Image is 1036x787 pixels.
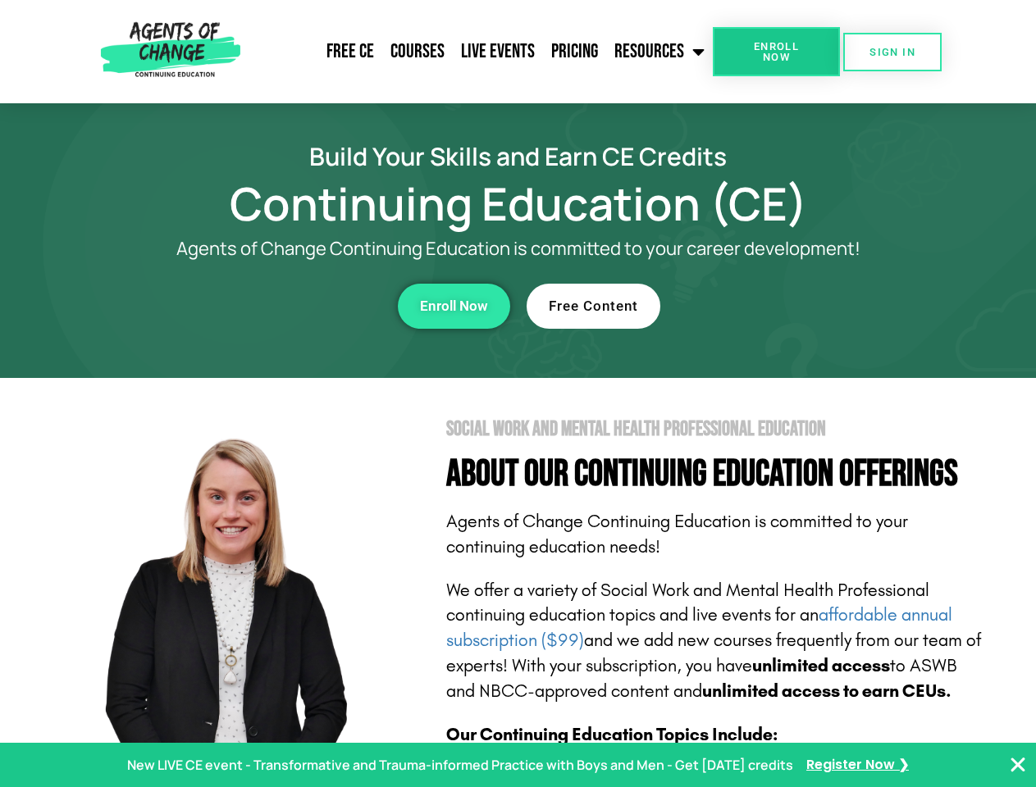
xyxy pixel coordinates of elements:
[116,239,920,259] p: Agents of Change Continuing Education is committed to your career development!
[843,33,942,71] a: SIGN IN
[869,47,915,57] span: SIGN IN
[739,41,814,62] span: Enroll Now
[51,184,986,222] h1: Continuing Education (CE)
[806,753,909,777] a: Register Now ❯
[127,753,793,777] p: New LIVE CE event - Transformative and Trauma-informed Practice with Boys and Men - Get [DATE] cr...
[702,680,952,702] b: unlimited access to earn CEUs.
[446,724,778,745] b: Our Continuing Education Topics Include:
[382,31,453,72] a: Courses
[1008,755,1028,775] button: Close Banner
[446,578,986,704] p: We offer a variety of Social Work and Mental Health Professional continuing education topics and ...
[606,31,713,72] a: Resources
[51,144,986,168] h2: Build Your Skills and Earn CE Credits
[543,31,606,72] a: Pricing
[527,284,660,329] a: Free Content
[318,31,382,72] a: Free CE
[549,299,638,313] span: Free Content
[453,31,543,72] a: Live Events
[752,655,890,676] b: unlimited access
[398,284,510,329] a: Enroll Now
[247,31,713,72] nav: Menu
[446,456,986,493] h4: About Our Continuing Education Offerings
[713,27,840,76] a: Enroll Now
[446,511,908,557] span: Agents of Change Continuing Education is committed to your continuing education needs!
[446,419,986,439] h2: Social Work and Mental Health Professional Education
[420,299,488,313] span: Enroll Now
